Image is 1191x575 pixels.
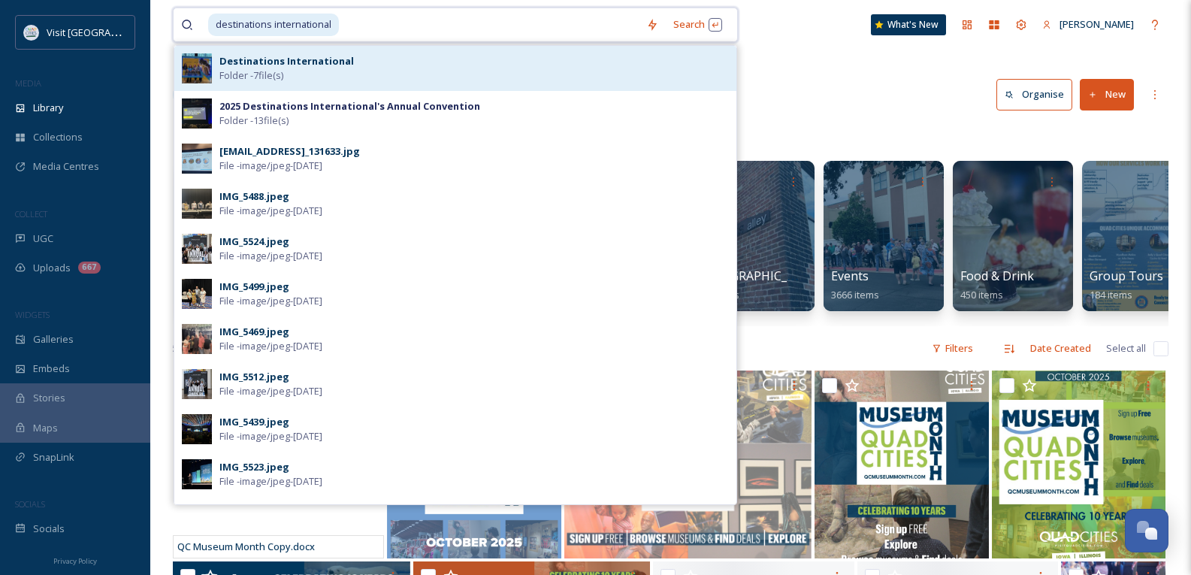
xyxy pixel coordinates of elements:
[1106,341,1146,356] span: Select all
[996,79,1072,110] button: Organise
[831,288,879,301] span: 3666 items
[1035,10,1141,39] a: [PERSON_NAME]
[208,14,339,35] span: destinations international
[33,421,58,435] span: Maps
[996,79,1080,110] a: Organise
[1090,288,1132,301] span: 184 items
[219,474,322,489] span: File - image/jpeg - [DATE]
[831,269,879,301] a: Events3666 items
[173,341,203,356] span: 53 file s
[871,14,946,35] a: What's New
[219,460,289,474] div: IMG_5523.jpeg
[33,232,53,246] span: UGC
[182,369,212,399] img: 205781ce-effc-4957-955c-3a35b165cfe6.jpg
[33,391,65,405] span: Stories
[182,234,212,264] img: e888e273-f8da-4e32-82a2-9ebc7ba49fb3.jpg
[219,339,322,353] span: File - image/jpeg - [DATE]
[33,101,63,115] span: Library
[666,10,730,39] div: Search
[33,159,99,174] span: Media Centres
[182,459,212,489] img: 32ea85e1-4821-46fc-ada6-2da4f85e3134.jpg
[15,309,50,320] span: WIDGETS
[182,279,212,309] img: 5854bc05-79bd-4f0a-af62-ef0e2cec6dde.jpg
[173,371,384,558] iframe: msdoc-iframe
[1023,334,1099,363] div: Date Created
[219,280,289,294] div: IMG_5499.jpeg
[219,159,322,173] span: File - image/jpeg - [DATE]
[219,429,322,443] span: File - image/jpeg - [DATE]
[1080,79,1134,110] button: New
[219,54,354,68] strong: Destinations International
[182,189,212,219] img: bfeac881-d7a8-4aec-8d63-e9e7d26c6967.jpg
[219,384,322,398] span: File - image/jpeg - [DATE]
[182,324,212,354] img: 8a9d489d-2fa1-4a64-ad7c-162fec175135.jpg
[219,189,289,204] div: IMG_5488.jpeg
[219,370,289,384] div: IMG_5512.jpeg
[15,77,41,89] span: MEDIA
[960,269,1034,301] a: Food & Drink450 items
[182,144,212,174] img: 10703ab1-35df-470a-9b53-d8cb7d15630a.jpg
[182,98,212,129] img: c8e50fb7-1aa7-41fc-ad28-bb9b7fcace8a.jpg
[219,113,289,128] span: Folder - 13 file(s)
[219,68,283,83] span: Folder - 7 file(s)
[1125,509,1168,552] button: Open Chat
[1090,269,1163,301] a: Group Tours184 items
[219,204,322,218] span: File - image/jpeg - [DATE]
[182,414,212,444] img: 9d5d0a9a-9188-4db4-8fcd-59579014c2e5.jpg
[1090,268,1163,284] span: Group Tours
[960,288,1003,301] span: 450 items
[992,371,1165,558] img: QCMuseum Month Insta.png
[219,144,360,159] div: [EMAIL_ADDRESS]_131633.jpg
[924,334,981,363] div: Filters
[78,262,101,274] div: 667
[33,332,74,347] span: Galleries
[53,556,97,566] span: Privacy Policy
[47,25,163,39] span: Visit [GEOGRAPHIC_DATA]
[219,325,289,339] div: IMG_5469.jpeg
[33,261,71,275] span: Uploads
[702,269,823,301] a: [GEOGRAPHIC_DATA]12 items
[177,540,315,553] span: QC Museum Month Copy.docx
[219,415,289,429] div: IMG_5439.jpeg
[702,268,823,284] span: [GEOGRAPHIC_DATA]
[960,268,1034,284] span: Food & Drink
[182,53,212,83] img: 7cb7a17c-0132-4456-b0d9-6fb13dc2ba8d.jpg
[219,294,322,308] span: File - image/jpeg - [DATE]
[53,551,97,569] a: Privacy Policy
[219,249,322,263] span: File - image/jpeg - [DATE]
[33,450,74,465] span: SnapLink
[831,268,869,284] span: Events
[1060,17,1134,31] span: [PERSON_NAME]
[219,235,289,249] div: IMG_5524.jpeg
[33,130,83,144] span: Collections
[24,25,39,40] img: QCCVB_VISIT_vert_logo_4c_tagline_122019.svg
[15,498,45,510] span: SOCIALS
[33,522,65,536] span: Socials
[33,362,70,376] span: Embeds
[15,208,47,219] span: COLLECT
[219,99,480,113] strong: 2025 Destinations International's Annual Convention
[815,371,988,558] img: QC Museum Month 2025 (1).png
